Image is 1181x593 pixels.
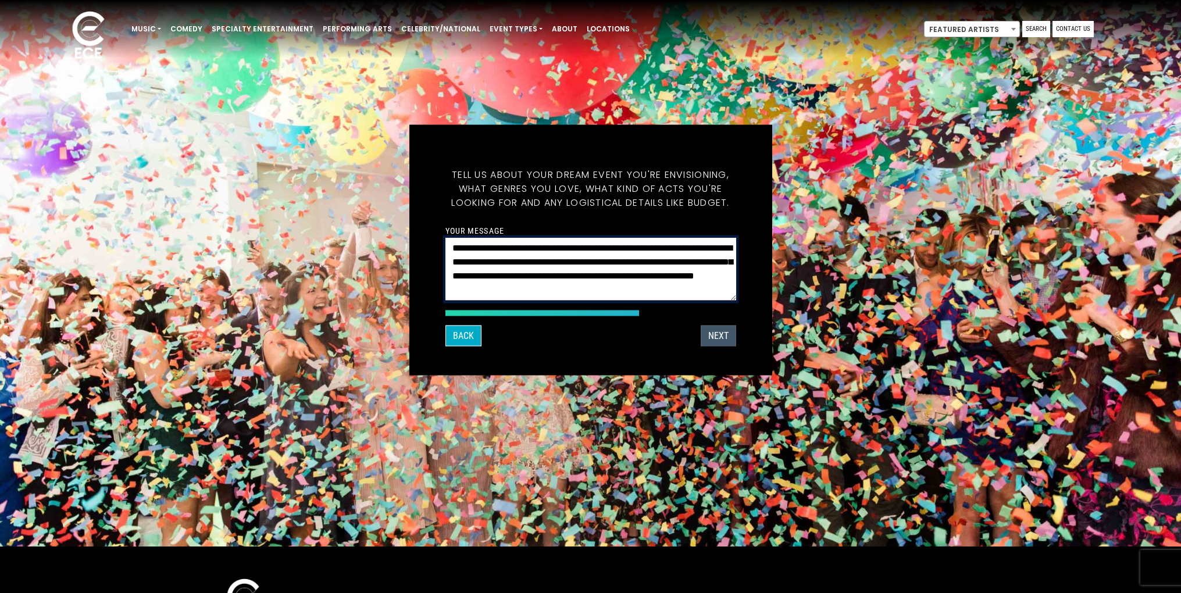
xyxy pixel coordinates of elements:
[127,19,166,39] a: Music
[924,21,1020,37] span: Featured Artists
[445,326,481,346] button: Back
[1052,21,1094,37] a: Contact Us
[701,326,736,346] button: Next
[59,8,117,65] img: ece_new_logo_whitev2-1.png
[1022,21,1050,37] a: Search
[582,19,634,39] a: Locations
[925,22,1019,38] span: Featured Artists
[445,226,504,236] label: Your message
[397,19,485,39] a: Celebrity/National
[547,19,582,39] a: About
[485,19,547,39] a: Event Types
[207,19,318,39] a: Specialty Entertainment
[318,19,397,39] a: Performing Arts
[166,19,207,39] a: Comedy
[445,154,736,224] h5: Tell us about your dream event you're envisioning, what genres you love, what kind of acts you're...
